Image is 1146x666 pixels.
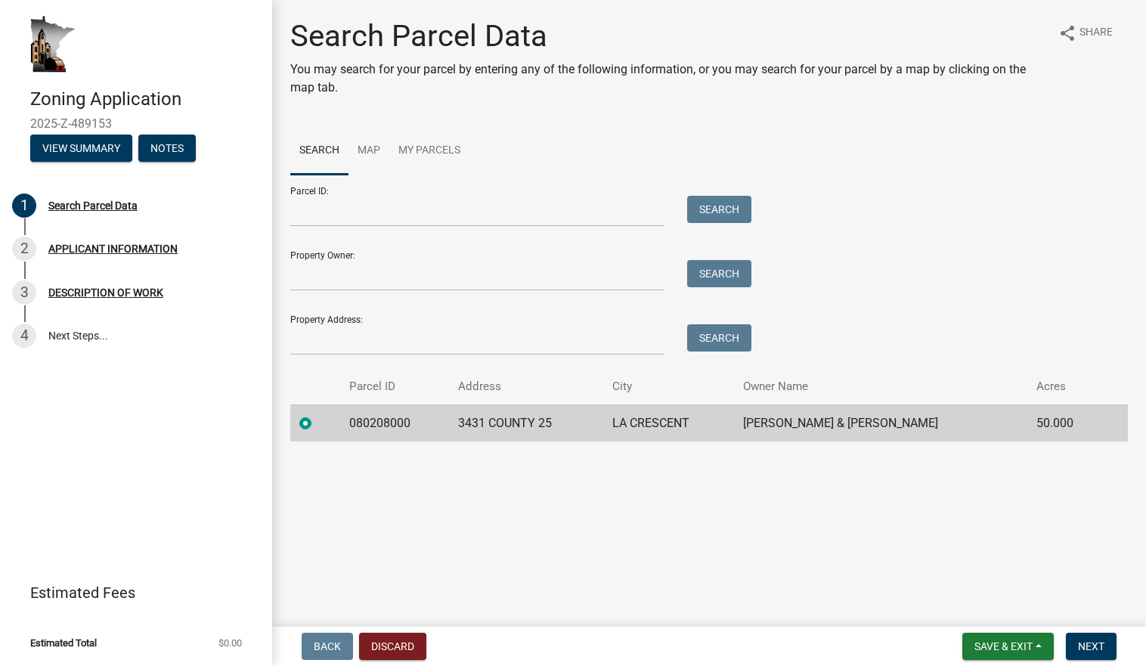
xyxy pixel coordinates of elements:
[138,135,196,162] button: Notes
[348,127,389,175] a: Map
[218,638,242,648] span: $0.00
[340,369,449,404] th: Parcel ID
[290,127,348,175] a: Search
[1027,404,1103,441] td: 50.000
[1066,633,1117,660] button: Next
[1079,24,1113,42] span: Share
[12,237,36,261] div: 2
[30,16,76,73] img: Houston County, Minnesota
[30,143,132,155] wm-modal-confirm: Summary
[974,640,1033,652] span: Save & Exit
[1046,18,1125,48] button: shareShare
[962,633,1054,660] button: Save & Exit
[603,369,734,404] th: City
[290,18,1046,54] h1: Search Parcel Data
[30,638,97,648] span: Estimated Total
[12,578,248,608] a: Estimated Fees
[290,60,1046,97] p: You may search for your parcel by entering any of the following information, or you may search fo...
[12,324,36,348] div: 4
[1027,369,1103,404] th: Acres
[340,404,449,441] td: 080208000
[48,200,138,211] div: Search Parcel Data
[359,633,426,660] button: Discard
[687,196,751,223] button: Search
[687,324,751,352] button: Search
[30,88,260,110] h4: Zoning Application
[12,194,36,218] div: 1
[314,640,341,652] span: Back
[48,287,163,298] div: DESCRIPTION OF WORK
[1058,24,1076,42] i: share
[302,633,353,660] button: Back
[30,116,242,131] span: 2025-Z-489153
[687,260,751,287] button: Search
[48,243,178,254] div: APPLICANT INFORMATION
[138,143,196,155] wm-modal-confirm: Notes
[449,369,602,404] th: Address
[449,404,602,441] td: 3431 COUNTY 25
[12,280,36,305] div: 3
[734,369,1027,404] th: Owner Name
[734,404,1027,441] td: [PERSON_NAME] & [PERSON_NAME]
[1078,640,1104,652] span: Next
[30,135,132,162] button: View Summary
[603,404,734,441] td: LA CRESCENT
[389,127,469,175] a: My Parcels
